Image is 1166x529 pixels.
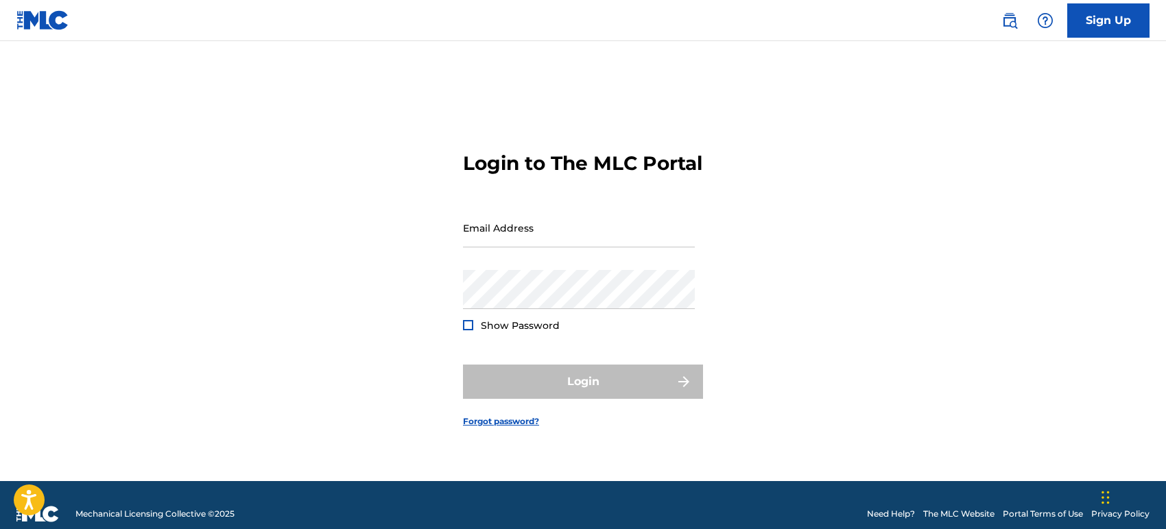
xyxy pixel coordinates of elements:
[75,508,235,520] span: Mechanical Licensing Collective © 2025
[463,415,539,428] a: Forgot password?
[16,506,59,522] img: logo
[1091,508,1150,520] a: Privacy Policy
[867,508,915,520] a: Need Help?
[1001,12,1018,29] img: search
[923,508,995,520] a: The MLC Website
[1097,463,1166,529] iframe: Chat Widget
[481,319,560,332] span: Show Password
[16,10,69,30] img: MLC Logo
[1102,477,1110,518] div: Drag
[1032,7,1059,34] div: Help
[1003,508,1083,520] a: Portal Terms of Use
[1037,12,1054,29] img: help
[463,151,702,175] h3: Login to The MLC Portal
[1067,3,1150,38] a: Sign Up
[996,7,1023,34] a: Public Search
